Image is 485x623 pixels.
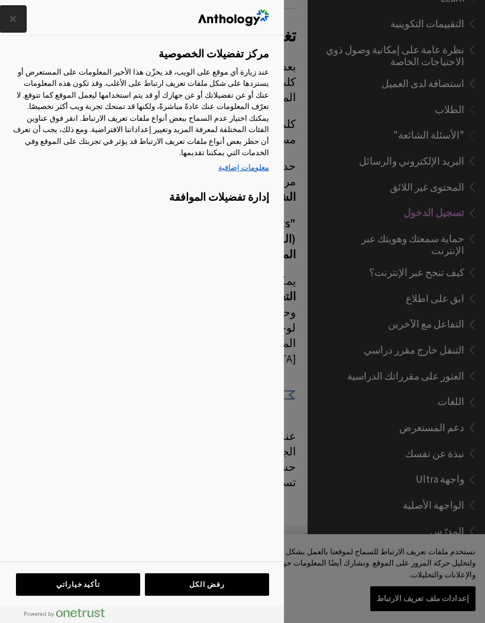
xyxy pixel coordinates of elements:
div: شعار الشركة [198,6,269,30]
h2: مركز تفضيلات الخصوصية [159,47,269,60]
h3: إدارة تفضيلات الموافقة [10,191,269,210]
button: رفض الكل [145,573,269,596]
a: Powered by OneTrust يفتح في علامة تبويب جديدة [15,608,105,623]
div: عند زيارة أي موقع على الويب، قد يخزّن هذا الأخير المعلومات على المستعرض أو يستردها على شكل ملفات ... [10,66,269,176]
img: Powered by OneTrust يفتح في علامة تبويب جديدة [24,608,105,618]
button: تأكيد خياراتي [16,573,140,596]
a: مزيد من المعلومات حول خصوصيتك, يفتح في علامة تبويب جديدة [10,162,269,174]
img: شعار الشركة [198,9,269,26]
